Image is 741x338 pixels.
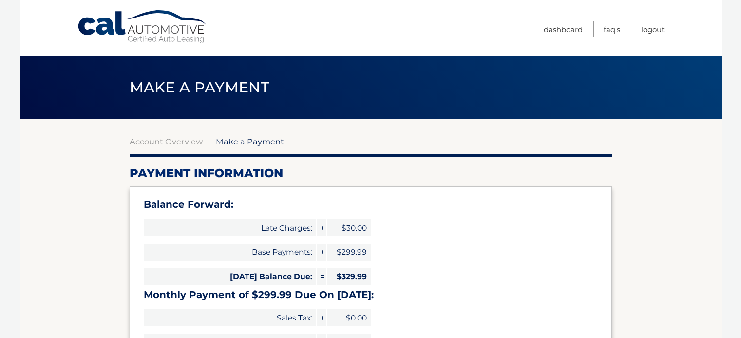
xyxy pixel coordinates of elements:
[130,78,269,96] span: Make a Payment
[144,219,316,236] span: Late Charges:
[130,137,203,146] a: Account Overview
[144,268,316,285] span: [DATE] Balance Due:
[144,198,598,211] h3: Balance Forward:
[317,268,326,285] span: =
[77,10,209,44] a: Cal Automotive
[604,21,620,37] a: FAQ's
[130,166,612,180] h2: Payment Information
[327,244,371,261] span: $299.99
[208,137,210,146] span: |
[144,289,598,301] h3: Monthly Payment of $299.99 Due On [DATE]:
[317,244,326,261] span: +
[327,219,371,236] span: $30.00
[144,309,316,326] span: Sales Tax:
[317,309,326,326] span: +
[544,21,583,37] a: Dashboard
[317,219,326,236] span: +
[216,137,284,146] span: Make a Payment
[327,309,371,326] span: $0.00
[641,21,665,37] a: Logout
[144,244,316,261] span: Base Payments:
[327,268,371,285] span: $329.99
